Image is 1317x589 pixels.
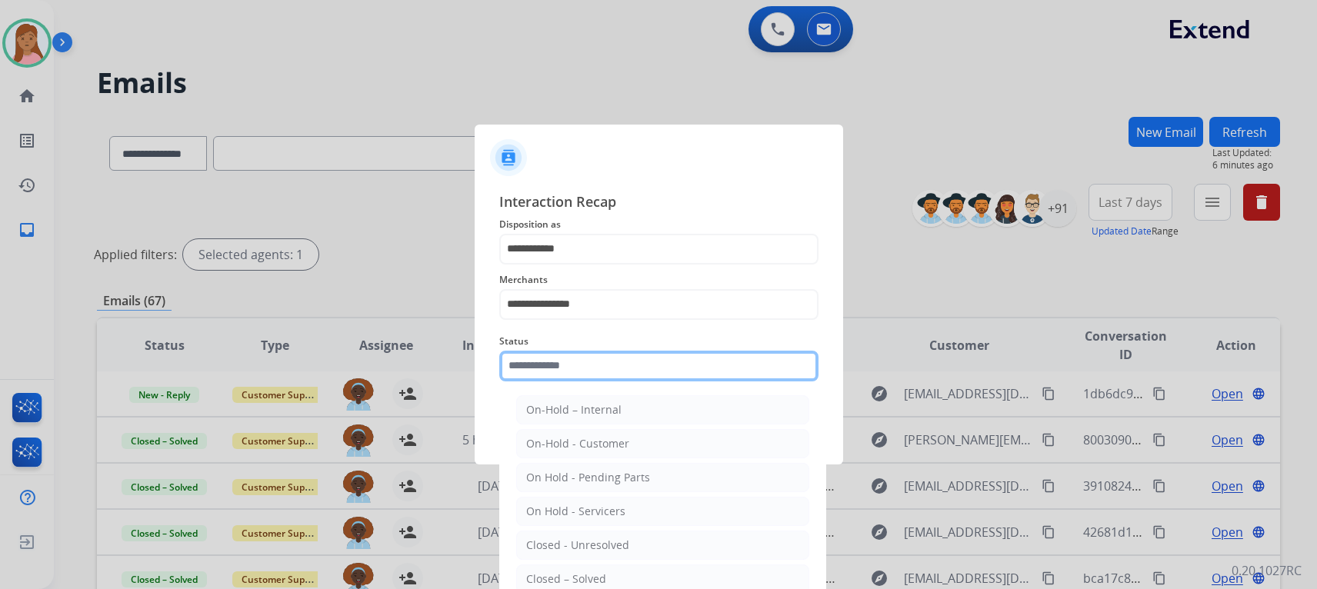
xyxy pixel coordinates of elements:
[499,215,819,234] span: Disposition as
[1232,561,1302,580] p: 0.20.1027RC
[526,504,625,519] div: On Hold - Servicers
[526,571,606,587] div: Closed – Solved
[499,332,819,351] span: Status
[526,402,622,418] div: On-Hold – Internal
[499,271,819,289] span: Merchants
[526,436,629,451] div: On-Hold - Customer
[490,139,527,176] img: contactIcon
[526,537,629,553] div: Closed - Unresolved
[499,191,819,215] span: Interaction Recap
[526,470,650,485] div: On Hold - Pending Parts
